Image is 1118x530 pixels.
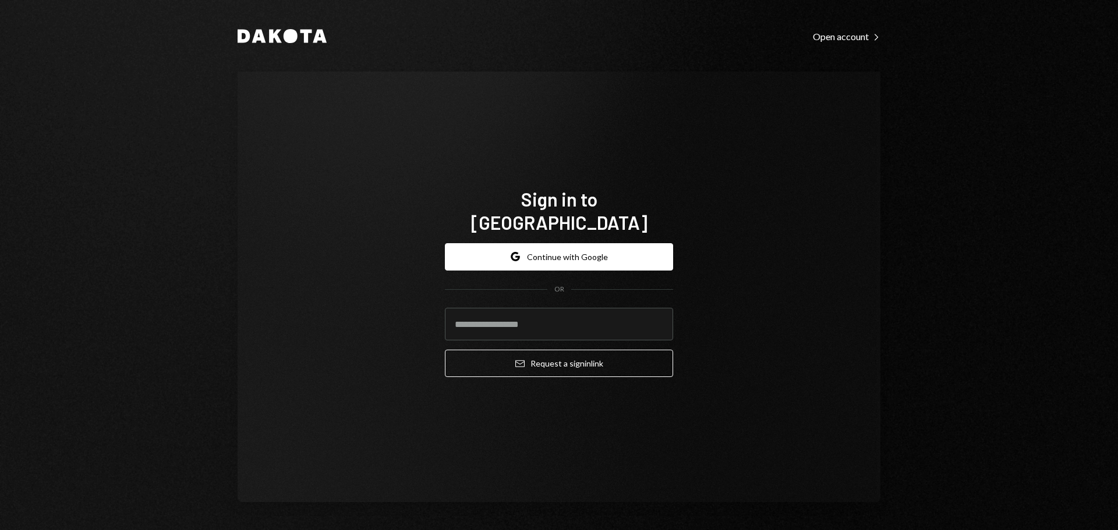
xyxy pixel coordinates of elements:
div: Open account [813,31,880,42]
h1: Sign in to [GEOGRAPHIC_DATA] [445,187,673,234]
button: Request a signinlink [445,350,673,377]
div: OR [554,284,564,294]
button: Continue with Google [445,243,673,271]
a: Open account [813,30,880,42]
